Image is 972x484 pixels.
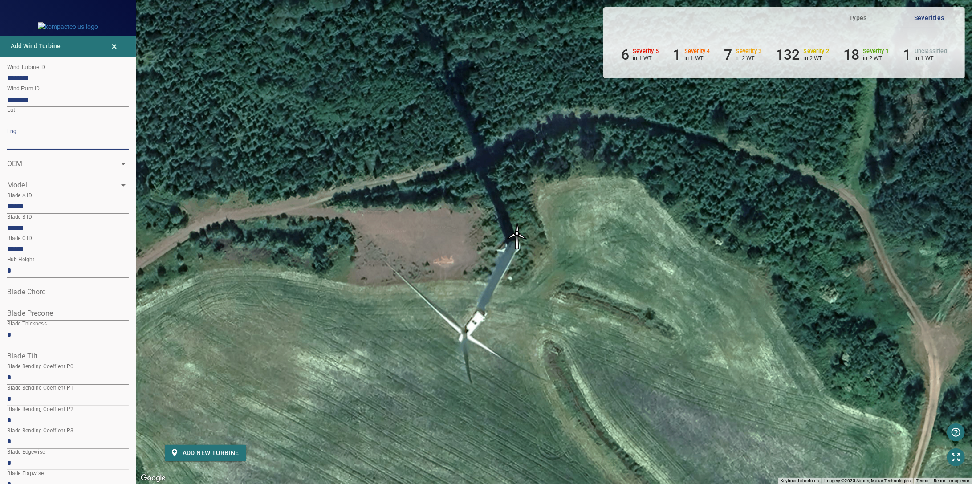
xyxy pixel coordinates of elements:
[633,55,659,61] p: in 1 WT
[781,478,819,484] button: Keyboard shortcuts
[804,48,830,54] h6: Severity 2
[684,48,710,54] h6: Severity 4
[633,48,659,54] h6: Severity 5
[899,12,960,24] span: Severities
[903,46,947,63] li: Severity Unclassified
[863,55,889,61] p: in 2 WT
[934,478,969,483] a: Report a map error
[915,55,947,61] p: in 1 WT
[172,447,239,459] span: Add new turbine
[776,46,800,63] h6: 132
[736,55,762,61] p: in 2 WT
[673,46,681,63] h6: 1
[673,46,710,63] li: Severity 4
[863,48,889,54] h6: Severity 1
[621,46,659,63] li: Severity 5
[824,478,911,483] span: Imagery ©2025 Airbus, Maxar Technologies
[916,478,928,483] a: Terms (opens in new tab)
[828,12,888,24] span: Types
[736,48,762,54] h6: Severity 3
[138,472,168,484] a: Open this area in Google Maps (opens a new window)
[915,48,947,54] h6: Unclassified
[804,55,830,61] p: in 2 WT
[684,55,710,61] p: in 1 WT
[165,445,246,461] button: Add new turbine
[724,46,732,63] h6: 7
[38,22,98,31] img: kompacteolus-logo
[843,46,889,63] li: Severity 1
[843,46,859,63] h6: 18
[903,46,911,63] h6: 1
[776,46,829,63] li: Severity 2
[138,472,168,484] img: Google
[504,223,530,249] img: windFarmIconHighlighted.svg
[621,46,629,63] h6: 6
[724,46,762,63] li: Severity 3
